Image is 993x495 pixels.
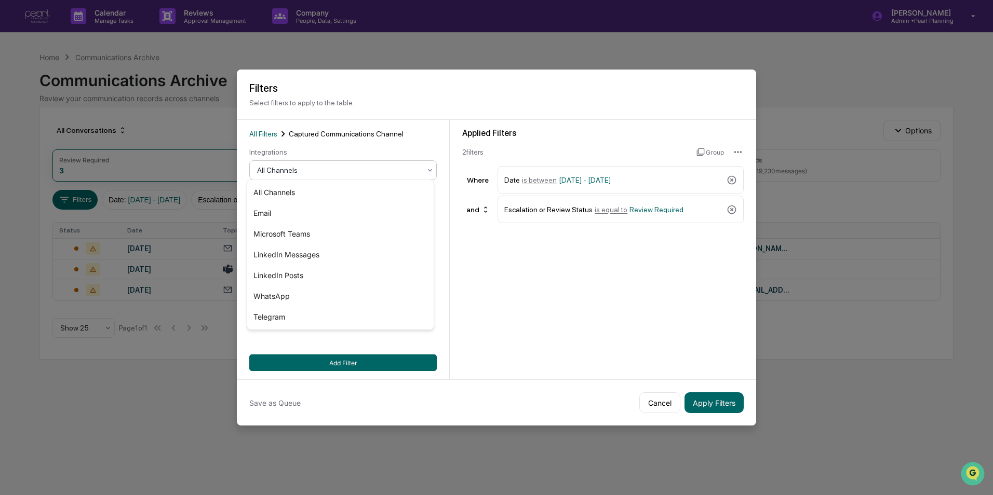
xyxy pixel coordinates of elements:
[6,127,71,145] a: 🖐️Preclearance
[75,132,84,140] div: 🗄️
[21,150,65,161] span: Data Lookup
[249,354,437,371] button: Add Filter
[73,175,126,184] a: Powered byPylon
[595,205,627,214] span: is equal to
[522,176,557,184] span: is between
[559,176,611,184] span: [DATE] - [DATE]
[249,82,744,94] h2: Filters
[247,182,434,203] div: All Channels
[247,265,434,286] div: LinkedIn Posts
[685,392,744,413] button: Apply Filters
[10,22,189,38] p: How can we help?
[960,461,988,489] iframe: Open customer support
[10,79,29,98] img: 1746055101610-c473b297-6a78-478c-a979-82029cc54cd1
[177,82,189,95] button: Start new chat
[462,148,688,156] div: 2 filter s
[249,99,744,107] p: Select filters to apply to the table.
[504,200,722,218] div: Escalation or Review Status
[639,392,680,413] button: Cancel
[249,148,437,156] div: Integrations
[35,90,131,98] div: We're available if you need us!
[247,224,434,244] div: Microsoft Teams
[462,176,493,184] div: Where
[249,392,301,413] button: Save as Queue
[247,203,434,224] div: Email
[289,130,404,138] span: Captured Communications Channel
[21,131,67,141] span: Preclearance
[696,144,724,160] button: Group
[10,152,19,160] div: 🔎
[71,127,133,145] a: 🗄️Attestations
[462,201,494,218] div: and
[247,286,434,307] div: WhatsApp
[247,307,434,327] div: Telegram
[10,132,19,140] div: 🖐️
[249,130,277,138] span: All Filters
[462,128,744,138] div: Applied Filters
[35,79,170,90] div: Start new chat
[247,244,434,265] div: LinkedIn Messages
[86,131,129,141] span: Attestations
[504,171,722,189] div: Date
[629,205,683,214] span: Review Required
[103,176,126,184] span: Pylon
[6,146,70,165] a: 🔎Data Lookup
